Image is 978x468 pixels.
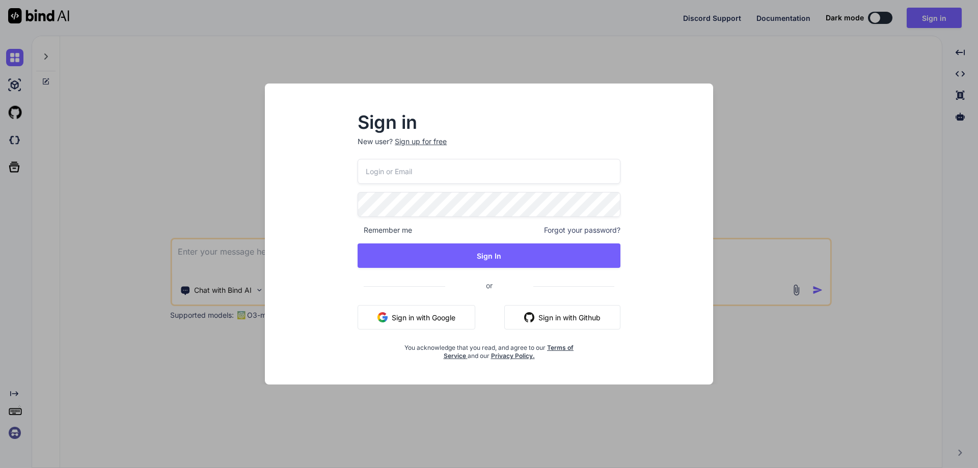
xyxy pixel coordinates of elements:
[358,243,620,268] button: Sign In
[401,338,577,360] div: You acknowledge that you read, and agree to our and our
[395,136,447,147] div: Sign up for free
[445,273,533,298] span: or
[358,225,412,235] span: Remember me
[358,305,475,329] button: Sign in with Google
[444,344,574,360] a: Terms of Service
[377,312,388,322] img: google
[358,159,620,184] input: Login or Email
[358,114,620,130] h2: Sign in
[544,225,620,235] span: Forgot your password?
[524,312,534,322] img: github
[504,305,620,329] button: Sign in with Github
[491,352,535,360] a: Privacy Policy.
[358,136,620,159] p: New user?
